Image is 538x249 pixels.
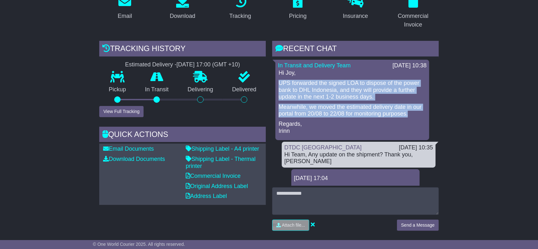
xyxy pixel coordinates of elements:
[279,121,426,134] p: Regards, Irinn
[278,62,351,69] a: In Transit and Delivery Team
[99,86,136,93] p: Pickup
[295,185,416,199] p: The signed LOA to dispose of the power back has been sent to the courier.
[103,156,165,162] a: Download Documents
[279,80,426,101] p: UPS forwarded the signed LOA to dispose of the power bank to DHL Indonesia, and they will provide...
[272,41,439,58] div: RECENT CHAT
[99,106,144,117] button: View Full Tracking
[99,41,266,58] div: Tracking history
[176,61,240,68] div: [DATE] 17:00 (GMT +10)
[186,183,248,189] a: Original Address Label
[399,144,433,151] div: [DATE] 10:35
[284,151,433,165] div: Hi Team, Any update on the shipment? Thank you, [PERSON_NAME]
[178,86,223,93] p: Delivering
[392,12,435,29] div: Commercial Invoice
[170,12,195,20] div: Download
[279,104,426,117] p: Meanwhile, we moved the estimated delivery date in our portal from 20/08 to 22/08 for monitoring ...
[136,86,178,93] p: In Transit
[99,127,266,144] div: Quick Actions
[343,12,368,20] div: Insurance
[186,173,241,179] a: Commercial Invoice
[392,62,427,69] div: [DATE] 10:38
[397,220,439,231] button: Send a Message
[289,12,307,20] div: Pricing
[294,175,417,182] div: [DATE] 17:04
[186,193,227,199] a: Address Label
[103,146,154,152] a: Email Documents
[223,86,266,93] p: Delivered
[229,12,251,20] div: Tracking
[99,61,266,68] div: Estimated Delivery -
[118,12,132,20] div: Email
[93,242,185,247] span: © One World Courier 2025. All rights reserved.
[279,70,426,77] p: Hi Joy,
[186,146,259,152] a: Shipping Label - A4 printer
[284,144,362,151] a: DTDC [GEOGRAPHIC_DATA]
[186,156,256,169] a: Shipping Label - Thermal printer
